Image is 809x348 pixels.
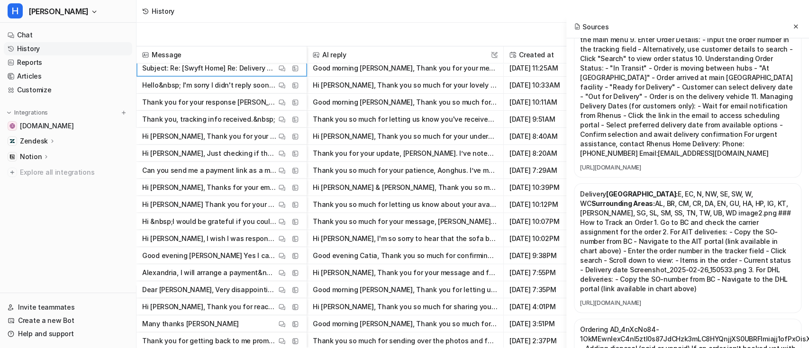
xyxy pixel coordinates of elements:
a: [URL][DOMAIN_NAME] [580,299,795,307]
img: expand menu [6,109,12,116]
button: Thank you for your update, [PERSON_NAME]. I’ve noted that you’re now unavailable to accept delive... [313,145,498,162]
p: Zendesk [20,136,48,146]
button: Good morning [PERSON_NAME], Thank you for your message—I'm really sorry you're having trouble wit... [313,60,498,77]
span: [DATE] 3:51PM [508,315,585,332]
button: Hi [PERSON_NAME], Thank you for your message and for your willingness to complete payment despite... [313,264,498,281]
a: Articles [4,70,132,83]
span: H [8,3,23,18]
strong: Surrounding Areas: [591,199,654,207]
p: Thank you, tracking info received.&nbsp; [142,111,275,128]
p: Hi [PERSON_NAME], Thanks for your email.&nbsp; We need to know when this will be delivered as we ... [142,179,276,196]
p: Can you send me a payment link as a matter of urgency? [142,162,276,179]
p: Delivery E, EC, N, NW, SE, SW, W, WC AL, BR, CM, CR, DA, EN, GU, HA, HP, IG, KT, [PERSON_NAME], S... [580,189,795,294]
strong: [GEOGRAPHIC_DATA]: [606,190,678,198]
p: Many thanks [PERSON_NAME] [142,315,239,332]
span: [DATE] 10:11AM [508,94,585,111]
p: Hi [PERSON_NAME], Just checking if there is any update. As we have heard nothing from the 3rd par... [142,145,276,162]
p: Hi [PERSON_NAME], Thank you for reaching out personally.&nbsp; Unfortunately this is a big delay ... [142,298,276,315]
span: Created at [508,46,585,63]
p: Integrations [14,109,48,116]
button: Hi [PERSON_NAME], Thank you so much for your lovely message! I’m really glad to hear you were ple... [313,77,498,94]
span: Message [140,46,303,63]
p: Hello&nbsp; I'm sorry I didn't reply sooner to say I was very pleased with the customer support. ... [142,77,276,94]
span: [DATE] 10:02PM [508,230,585,247]
a: History [4,42,132,55]
img: swyfthome.com [9,123,15,129]
span: [DATE] 10:33AM [508,77,585,94]
img: Notion [9,154,15,160]
a: Customize [4,83,132,97]
p: Hi &nbsp;I would be grateful if you could let me know soonest when this rug is in stock and avail... [142,213,276,230]
button: Thank you so much for letting us know you've received your tracking information! I'm really glad ... [313,111,498,128]
h2: Sources [574,22,609,32]
p: Hi [PERSON_NAME], I wish I was responding with more positive news, but the sofa bed has been deli... [142,230,276,247]
a: Explore all integrations [4,166,132,179]
a: Chat [4,28,132,42]
a: [URL][DOMAIN_NAME] [580,164,795,171]
span: [DATE] 11:25AM [508,60,585,77]
button: Thank you so much for letting us know about your availability, [PERSON_NAME]. I've arranged for y... [313,196,498,213]
span: AI reply [311,46,500,63]
div: History [152,6,174,16]
a: Invite teammates [4,301,132,314]
span: [PERSON_NAME] [28,5,89,18]
img: menu_add.svg [120,109,127,116]
span: [DATE] 10:12PM [508,196,585,213]
span: [DATE] 9:51AM [508,111,585,128]
p: Delivery - Log in with your credentials - Select "Track Order" from the main menu 9. Enter Order ... [580,26,795,158]
a: Create a new Bot [4,314,132,327]
button: Integrations [4,108,51,117]
button: Good morning [PERSON_NAME], Thank you for letting us know how you feel and for sharing your photo... [313,281,498,298]
span: [DOMAIN_NAME] [20,121,73,131]
a: Help and support [4,327,132,340]
button: Hi [PERSON_NAME] & [PERSON_NAME], Thank you so much for your patience, and I’m really sorry you h... [313,179,498,196]
span: [DATE] 7:55PM [508,264,585,281]
span: [DATE] 10:39PM [508,179,585,196]
button: Hi [PERSON_NAME], I'm so sorry to hear that the sofa bed arrived without its legs—especially afte... [313,230,498,247]
a: [EMAIL_ADDRESS][DOMAIN_NAME] [658,149,768,157]
img: Zendesk [9,138,15,144]
span: [DATE] 7:29AM [508,162,585,179]
p: Notion [20,152,42,161]
button: Good morning [PERSON_NAME], Thank you so much for your message and for confirming you’ve sent thr... [313,315,498,332]
span: Explore all integrations [20,165,128,180]
button: Thank you so much for your patience, Aonghus. I’ve marked your payment link request as urgent and... [313,162,498,179]
button: Hi [PERSON_NAME], Thank you so much for your understanding and your kind words despite the disapp... [313,128,498,145]
span: [DATE] 4:01PM [508,298,585,315]
button: Good evening Catia, Thank you so much for confirming your order has arrived safely. I'm really gl... [313,247,498,264]
span: [DATE] 7:35PM [508,281,585,298]
a: swyfthome.com[DOMAIN_NAME] [4,119,132,133]
button: Good morning [PERSON_NAME], Thank you so much for your honest message and for sharing your though... [313,94,498,111]
button: Thank you so much for your message, [PERSON_NAME]. - The Horizon Hessian Rug is currently out of ... [313,213,498,230]
p: Thank you for your response [PERSON_NAME], you might also like to check the colour of the frame a... [142,94,276,111]
p: Alexandria, I will arrange a payment&nbsp;this week but surly&nbsp;Swyft will offer us a discount... [142,264,276,281]
span: [DATE] 8:20AM [508,145,585,162]
p: Subject: Re: [Swyft Home] Re: Delivery Description: This is a follow-up to your previous request ... [142,60,276,77]
p: Dear [PERSON_NAME], Very disappointing to hear that your company find it acceptable to supply fur... [142,281,276,298]
button: Hi [PERSON_NAME], Thank you so much for sharing your honest feedback. I completely understand how... [313,298,498,315]
img: explore all integrations [8,168,17,177]
p: Hi [PERSON_NAME], Thank you for your email and for refunding delivery; it is disappointing but th... [142,128,276,145]
span: [DATE] 8:40AM [508,128,585,145]
span: [DATE] 10:07PM [508,213,585,230]
span: [DATE] 9:38PM [508,247,585,264]
a: Reports [4,56,132,69]
p: Good evening [PERSON_NAME] Yes I can confirm that I received it. Thank you for your help Kind reg... [142,247,276,264]
p: Hi [PERSON_NAME] Thank you for your response. Sorry [DATE] is the only day that doesn’t work. [DA... [142,196,276,213]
